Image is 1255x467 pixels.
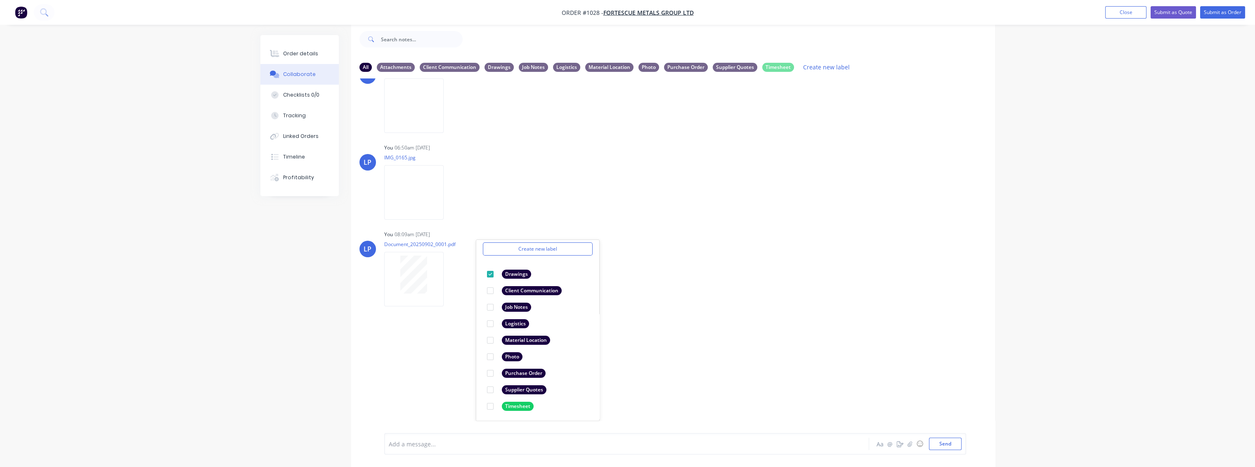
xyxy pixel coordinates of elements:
button: @ [885,439,895,449]
span: Order #1028 - [562,9,603,17]
div: Material Location [585,63,633,72]
div: Logistics [553,63,580,72]
div: Timesheet [762,63,794,72]
div: Drawings [502,270,531,279]
div: Timesheet [502,402,534,411]
div: 06:50am [DATE] [395,144,430,152]
div: Photo [638,63,659,72]
button: Order details [260,43,339,64]
input: Search notes... [381,31,463,47]
button: Close [1105,6,1146,19]
p: Document_20250902_0001.pdf [384,241,456,248]
div: Logistics [502,319,529,328]
p: IMG_0165.jpg [384,154,452,161]
div: Client Communication [420,63,480,72]
div: Supplier Quotes [713,63,757,72]
div: Photo [502,352,522,361]
div: LP [364,244,371,254]
div: Linked Orders [283,133,319,140]
button: Linked Orders [260,126,339,147]
div: Collaborate [283,71,316,78]
div: Job Notes [519,63,548,72]
div: Timeline [283,153,305,161]
button: Submit as Order [1200,6,1245,19]
a: FORTESCUE METALS GROUP LTD [603,9,694,17]
div: Profitability [283,174,314,181]
button: Submit as Quote [1151,6,1196,19]
div: Tracking [283,112,306,119]
div: Purchase Order [664,63,708,72]
button: Checklists 0/0 [260,85,339,105]
img: Factory [15,6,27,19]
div: You [384,231,393,238]
div: Job Notes [502,303,531,312]
div: Client Communication [502,286,562,295]
button: Create new label [483,242,593,256]
button: Tracking [260,105,339,126]
button: Create new label [799,62,854,73]
div: Drawings [485,63,514,72]
button: ☺ [915,439,925,449]
button: Profitability [260,167,339,188]
div: LP [364,157,371,167]
button: Timeline [260,147,339,167]
div: Checklists 0/0 [283,91,319,99]
div: 08:09am [DATE] [395,231,430,238]
button: Send [929,438,962,450]
div: You [384,144,393,152]
div: Purchase Order [502,369,546,378]
div: Supplier Quotes [502,385,546,394]
button: Collaborate [260,64,339,85]
button: Aa [875,439,885,449]
div: Attachments [377,63,415,72]
div: Order details [283,50,318,57]
div: Material Location [502,336,550,345]
div: All [359,63,372,72]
